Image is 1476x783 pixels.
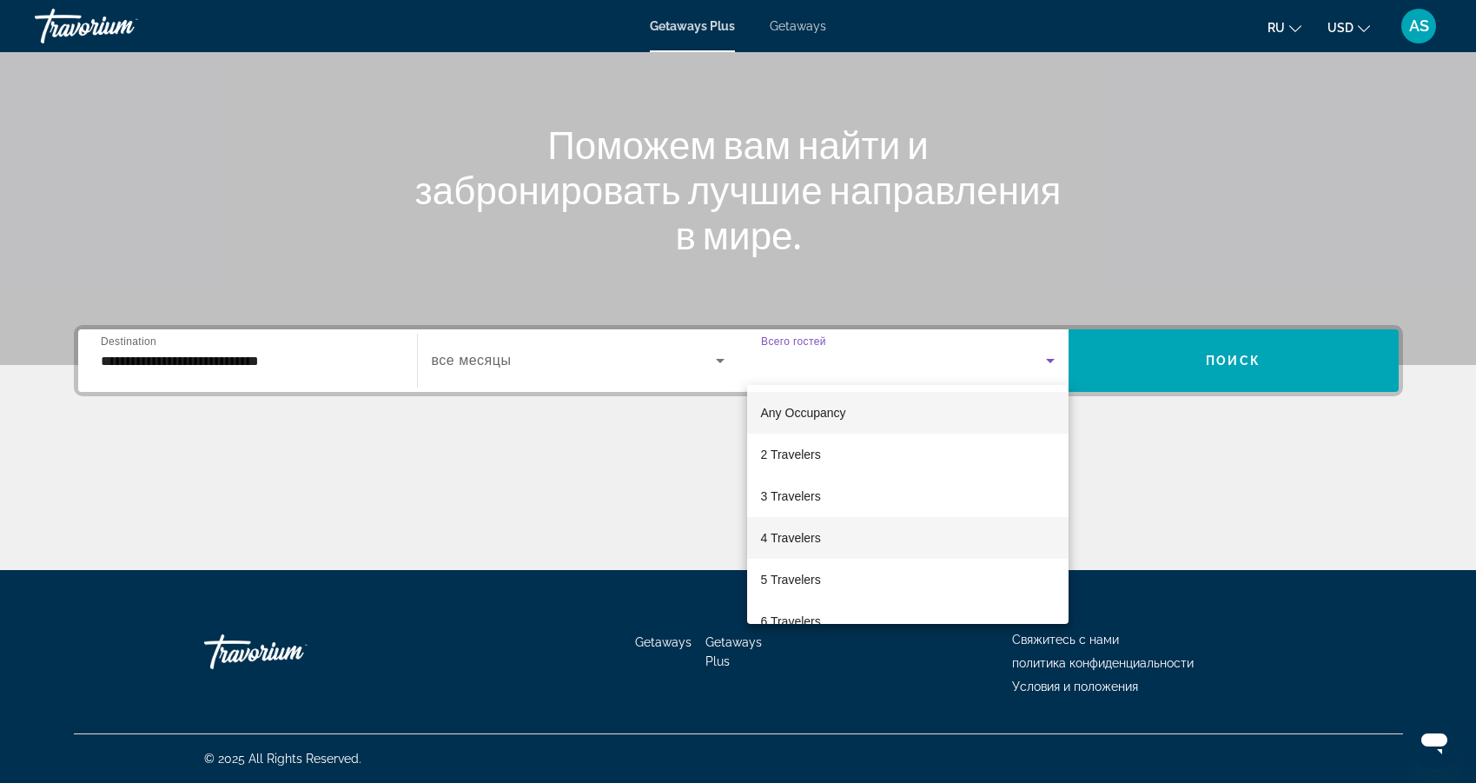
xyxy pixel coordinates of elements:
span: 5 Travelers [761,569,821,590]
span: 6 Travelers [761,611,821,632]
span: Any Occupancy [761,406,846,420]
iframe: Schaltfläche zum Öffnen des Messaging-Fensters [1407,713,1462,769]
span: 3 Travelers [761,486,821,507]
span: 4 Travelers [761,528,821,548]
span: 2 Travelers [761,444,821,465]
